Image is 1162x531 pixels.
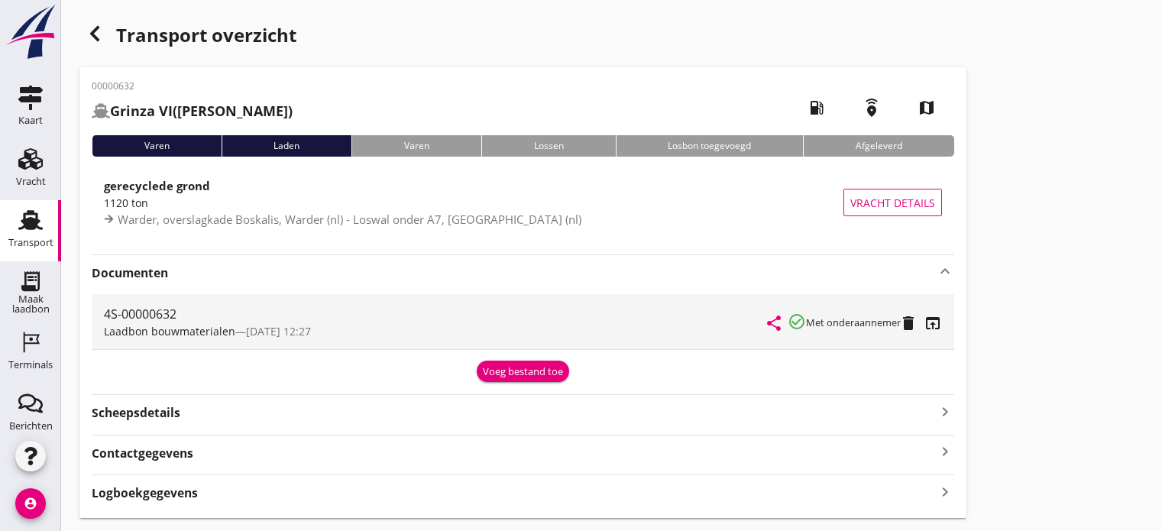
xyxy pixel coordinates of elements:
i: keyboard_arrow_right [936,481,954,502]
div: Afgeleverd [803,135,954,157]
div: Berichten [9,421,53,431]
div: Transport [8,238,53,248]
div: 4S-00000632 [104,305,768,323]
i: emergency_share [850,86,893,129]
strong: Scheepsdetails [92,404,180,422]
span: Vracht details [850,195,935,211]
i: account_circle [15,488,46,519]
span: [DATE] 12:27 [246,324,311,338]
div: — [104,323,768,339]
i: map [905,86,948,129]
div: Varen [92,135,222,157]
div: Terminals [8,360,53,370]
i: delete [899,314,918,332]
i: local_gas_station [795,86,838,129]
div: Lossen [481,135,616,157]
i: check_circle_outline [788,312,806,331]
div: Varen [351,135,481,157]
span: Warder, overslagkade Boskalis, Warder (nl) - Loswal onder A7, [GEOGRAPHIC_DATA] (nl) [118,212,581,227]
a: gerecyclede grond1120 tonWarder, overslagkade Boskalis, Warder (nl) - Loswal onder A7, [GEOGRAPHI... [92,169,954,236]
strong: Logboekgegevens [92,484,198,502]
div: Transport overzicht [79,18,966,55]
i: keyboard_arrow_up [936,262,954,280]
p: 00000632 [92,79,293,93]
span: Laadbon bouwmaterialen [104,324,235,338]
div: Kaart [18,115,43,125]
i: share [765,314,783,332]
button: Voeg bestand toe [477,361,569,382]
i: keyboard_arrow_right [936,401,954,422]
i: open_in_browser [924,314,942,332]
strong: Contactgegevens [92,445,193,462]
div: Vracht [16,176,46,186]
h2: ([PERSON_NAME]) [92,101,293,121]
strong: gerecyclede grond [104,178,210,193]
div: 1120 ton [104,195,843,211]
div: Voeg bestand toe [483,364,563,380]
div: Laden [222,135,352,157]
div: Losbon toegevoegd [616,135,804,157]
small: Met onderaannemer [806,316,901,329]
button: Vracht details [843,189,942,216]
i: keyboard_arrow_right [936,442,954,462]
strong: Documenten [92,264,936,282]
img: logo-small.a267ee39.svg [3,4,58,60]
strong: Grinza VI [110,102,173,120]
